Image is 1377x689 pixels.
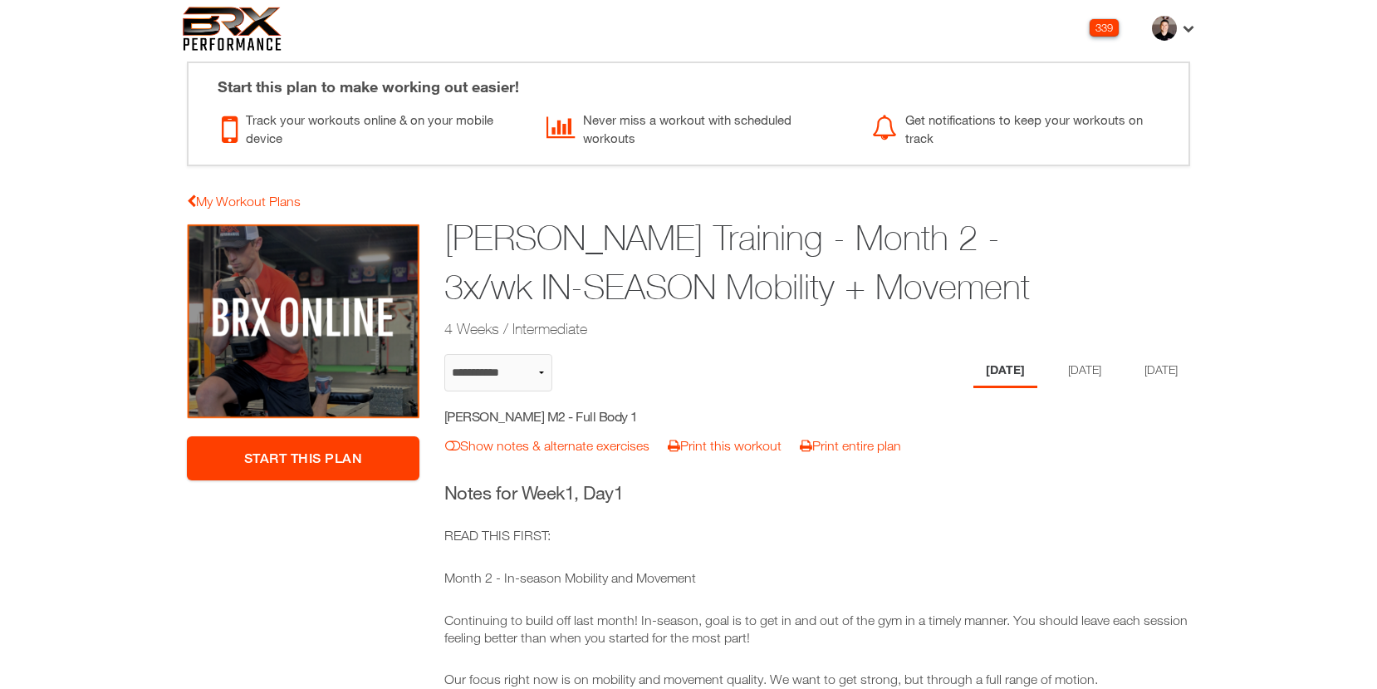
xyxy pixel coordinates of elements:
a: Show notes & alternate exercises [445,438,649,453]
img: 6f7da32581c89ca25d665dc3aae533e4f14fe3ef_original.svg [183,7,282,51]
div: Never miss a workout with scheduled workouts [546,106,846,148]
li: Day 1 [973,354,1037,388]
p: Continuing to build off last month! In-season, goal is to get in and out of the gym in a timely m... [444,612,1191,647]
h2: 4 Weeks / Intermediate [444,318,1062,339]
a: Print this workout [668,438,782,453]
div: Start this plan to make working out easier! [201,63,1176,98]
h1: [PERSON_NAME] Training - Month 2 - 3x/wk IN-SEASON Mobility + Movement [444,214,1062,312]
div: Get notifications to keep your workouts on track [872,106,1172,148]
li: Day 3 [1132,354,1190,388]
img: thumb.jpg [1152,16,1177,41]
a: Start This Plan [187,436,419,480]
div: 339 [1090,19,1119,37]
p: Month 2 - In-season Mobility and Movement [444,569,1191,587]
p: READ THIS FIRST: [444,527,1191,544]
span: 1 [565,482,575,504]
h3: Notes for Week , Day [444,480,1191,506]
h5: [PERSON_NAME] M2 - Full Body 1 [444,407,741,426]
a: My Workout Plans [187,194,301,209]
li: Day 2 [1056,354,1114,388]
div: Track your workouts online & on your mobile device [222,106,522,148]
p: Our focus right now is on mobility and movement quality. We want to get strong, but through a ful... [444,671,1191,688]
img: Linkin Dush Training - Month 2 - 3x/wk IN-SEASON Mobility + Movement [187,224,419,420]
a: Print entire plan [800,438,901,453]
span: 1 [614,482,624,504]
